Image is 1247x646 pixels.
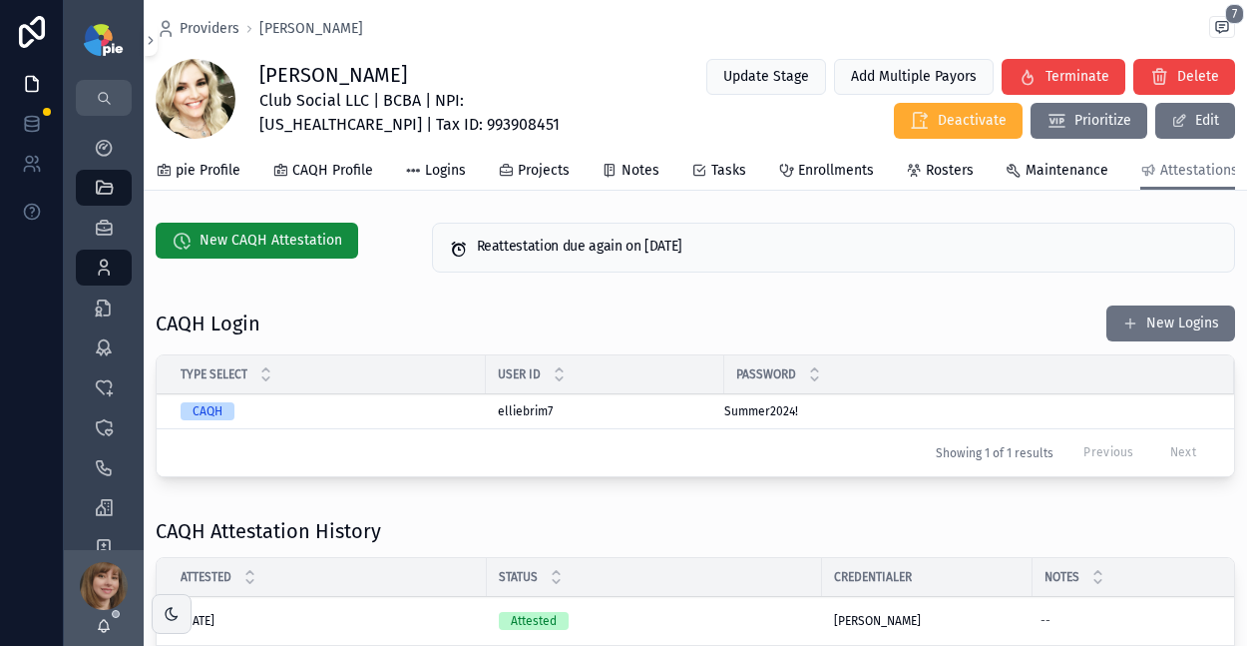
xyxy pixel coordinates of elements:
a: Enrollments [778,153,874,193]
h1: CAQH Attestation History [156,517,381,545]
a: Notes [602,153,659,193]
span: [PERSON_NAME] [834,613,921,629]
button: Update Stage [706,59,826,95]
span: CAQH Profile [292,161,373,181]
span: Deactivate [938,111,1007,131]
span: User ID [498,366,541,382]
button: Prioritize [1031,103,1147,139]
span: Rosters [926,161,974,181]
span: Providers [180,19,239,39]
span: Delete [1177,67,1219,87]
button: Delete [1133,59,1235,95]
a: elliebrim7 [498,403,712,419]
span: Status [499,569,538,585]
a: CAQH Profile [272,153,373,193]
button: Terminate [1002,59,1125,95]
button: Deactivate [894,103,1023,139]
span: Notes [622,161,659,181]
a: Tasks [691,153,746,193]
span: pie Profile [176,161,240,181]
span: Showing 1 of 1 results [936,445,1053,461]
a: Logins [405,153,466,193]
a: CAQH [181,402,474,420]
a: [DATE] [181,613,475,629]
button: Edit [1155,103,1235,139]
span: 7 [1225,4,1244,24]
span: Add Multiple Payors [851,67,977,87]
div: scrollable content [64,116,144,550]
span: [DATE] [181,613,214,629]
span: Tasks [711,161,746,181]
span: Credentialer [834,569,912,585]
button: New Logins [1106,306,1235,341]
span: Attested [181,569,231,585]
span: Password [736,366,796,382]
span: Club Social LLC | BCBA | NPI: [US_HEALTHCARE_NPI] | Tax ID: 993908451 [259,89,612,137]
h1: [PERSON_NAME] [259,61,612,89]
a: [PERSON_NAME] [259,19,363,39]
span: Summer2024! [724,403,798,419]
button: Add Multiple Payors [834,59,994,95]
h1: CAQH Login [156,310,260,337]
h5: Reattestation due again on 10/8/2025 [477,240,1219,254]
div: CAQH [193,402,222,420]
span: Update Stage [723,67,809,87]
div: Attested [511,612,557,630]
a: Maintenance [1006,153,1108,193]
a: pie Profile [156,153,240,193]
span: Enrollments [798,161,874,181]
a: Attested [499,612,810,630]
span: Type Select [181,366,247,382]
img: App logo [84,24,123,56]
a: Providers [156,19,239,39]
a: Summer2024! [724,403,1210,419]
span: Logins [425,161,466,181]
a: Projects [498,153,570,193]
span: Maintenance [1026,161,1108,181]
span: Terminate [1045,67,1109,87]
a: Attestations [1140,153,1238,191]
div: -- [1040,613,1050,629]
span: Projects [518,161,570,181]
span: Attestations [1160,161,1238,181]
a: [PERSON_NAME] [834,613,1021,629]
button: New CAQH Attestation [156,223,358,259]
button: 7 [1209,16,1235,42]
a: -- [1033,605,1228,637]
span: Notes [1044,569,1079,585]
a: Rosters [906,153,974,193]
span: New CAQH Attestation [200,231,342,251]
span: elliebrim7 [498,403,553,419]
span: Prioritize [1074,111,1131,131]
